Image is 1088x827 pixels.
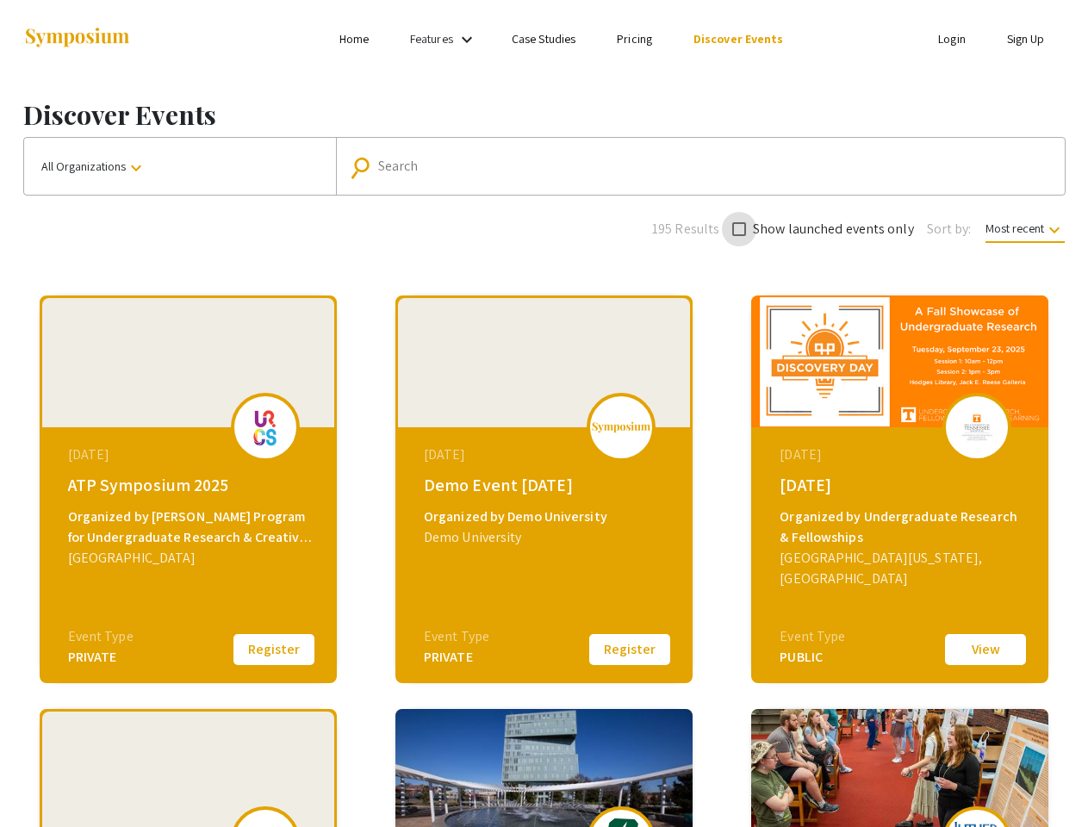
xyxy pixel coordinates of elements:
a: Features [410,31,453,47]
div: Organized by Undergraduate Research & Fellowships [780,507,1024,548]
a: Case Studies [512,31,575,47]
span: 195 Results [652,219,719,239]
div: [DATE] [68,445,313,465]
img: logo_v2.png [591,421,651,433]
div: Organized by [PERSON_NAME] Program for Undergraduate Research & Creative Scholarship [68,507,313,548]
img: discovery-day-2025_eventLogo_8ba5b6_.png [951,405,1003,448]
div: [DATE] [424,445,668,465]
mat-icon: keyboard_arrow_down [126,158,146,178]
iframe: Chat [13,749,73,814]
div: Event Type [68,626,134,647]
mat-icon: keyboard_arrow_down [1044,220,1065,240]
div: [DATE] [780,472,1024,498]
mat-icon: Expand Features list [457,29,477,50]
div: PRIVATE [68,647,134,668]
img: Symposium by ForagerOne [23,27,131,50]
a: Home [339,31,369,47]
img: atp2025_eventLogo_56bb79_.png [239,405,291,448]
div: Demo University [424,527,668,548]
div: PRIVATE [424,647,489,668]
span: Sort by: [927,219,972,239]
div: PUBLIC [780,647,845,668]
div: Demo Event [DATE] [424,472,668,498]
span: All Organizations [41,159,146,174]
div: [DATE] [780,445,1024,465]
div: Organized by Demo University [424,507,668,527]
span: Most recent [985,221,1065,243]
div: [GEOGRAPHIC_DATA] [68,548,313,569]
h1: Discover Events [23,99,1066,130]
a: Sign Up [1007,31,1045,47]
div: Event Type [424,626,489,647]
div: Event Type [780,626,845,647]
a: Login [938,31,966,47]
button: Most recent [972,213,1079,244]
div: ATP Symposium 2025 [68,472,313,498]
span: Show launched events only [753,219,914,239]
button: Register [231,631,317,668]
a: Pricing [617,31,652,47]
button: All Organizations [24,138,336,195]
mat-icon: Search [352,152,377,183]
button: View [942,631,1029,668]
button: Register [587,631,673,668]
img: discovery-day-2025_eventCoverPhoto_44667f__thumb.png [751,295,1048,427]
div: [GEOGRAPHIC_DATA][US_STATE], [GEOGRAPHIC_DATA] [780,548,1024,589]
a: Discover Events [693,31,784,47]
